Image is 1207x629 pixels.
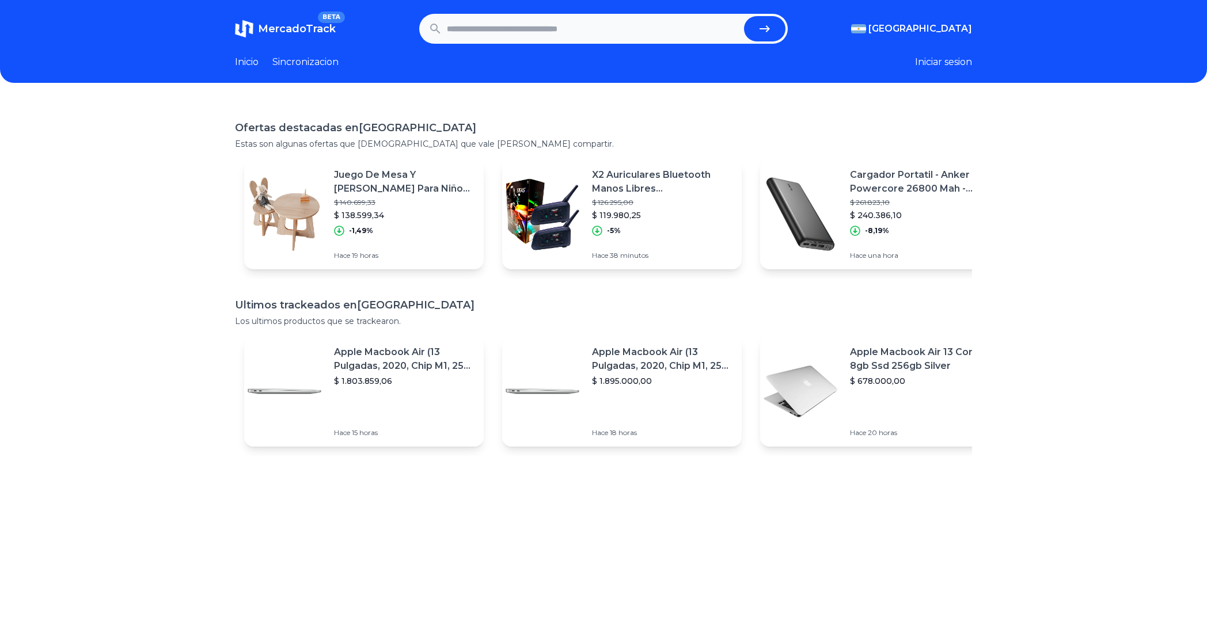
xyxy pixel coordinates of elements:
p: Cargador Portatil - Anker Powercore 26800 Mah - Poweriq [850,168,990,196]
p: Juego De Mesa Y [PERSON_NAME] Para Niños Colores - Envío Gratis [334,168,475,196]
p: Apple Macbook Air (13 Pulgadas, 2020, Chip M1, 256 Gb De Ssd, 8 Gb De Ram) - Plata [592,345,732,373]
p: $ 1.895.000,00 [592,375,732,387]
img: Featured image [760,174,841,254]
p: $ 261.823,10 [850,198,990,207]
button: [GEOGRAPHIC_DATA] [851,22,972,36]
a: Featured imageApple Macbook Air 13 Core I5 8gb Ssd 256gb Silver$ 678.000,00Hace 20 horas [760,336,1000,447]
span: [GEOGRAPHIC_DATA] [868,22,972,36]
p: Apple Macbook Air 13 Core I5 8gb Ssd 256gb Silver [850,345,990,373]
p: $ 140.699,33 [334,198,475,207]
p: Hace 15 horas [334,428,475,437]
span: MercadoTrack [258,22,336,35]
p: -1,49% [349,226,373,235]
p: Estas son algunas ofertas que [DEMOGRAPHIC_DATA] que vale [PERSON_NAME] compartir. [235,138,972,150]
img: Featured image [244,351,325,432]
p: Apple Macbook Air (13 Pulgadas, 2020, Chip M1, 256 Gb De Ssd, 8 Gb De Ram) - Plata [334,345,475,373]
p: Hace 20 horas [850,428,990,437]
a: Featured imageApple Macbook Air (13 Pulgadas, 2020, Chip M1, 256 Gb De Ssd, 8 Gb De Ram) - Plata$... [502,336,742,447]
p: Hace una hora [850,251,990,260]
p: Los ultimos productos que se trackearon. [235,315,972,327]
p: X2 Auriculares Bluetooth Manos Libres Intercomunicador V6pro [592,168,732,196]
p: $ 240.386,10 [850,209,990,221]
a: Featured imageJuego De Mesa Y [PERSON_NAME] Para Niños Colores - Envío Gratis$ 140.699,33$ 138.59... [244,159,484,269]
a: Sincronizacion [272,55,339,69]
button: Iniciar sesion [915,55,972,69]
a: Featured imageApple Macbook Air (13 Pulgadas, 2020, Chip M1, 256 Gb De Ssd, 8 Gb De Ram) - Plata$... [244,336,484,447]
a: Featured imageX2 Auriculares Bluetooth Manos Libres Intercomunicador V6pro$ 126.295,00$ 119.980,2... [502,159,742,269]
p: $ 1.803.859,06 [334,375,475,387]
img: Argentina [851,24,866,33]
p: Hace 38 minutos [592,251,732,260]
p: -5% [607,226,621,235]
p: $ 119.980,25 [592,209,732,221]
h1: Ultimos trackeados en [GEOGRAPHIC_DATA] [235,297,972,313]
p: Hace 19 horas [334,251,475,260]
p: $ 126.295,00 [592,198,732,207]
a: Inicio [235,55,259,69]
h1: Ofertas destacadas en [GEOGRAPHIC_DATA] [235,120,972,136]
p: $ 138.599,34 [334,209,475,221]
p: Hace 18 horas [592,428,732,437]
img: Featured image [760,351,841,432]
a: Featured imageCargador Portatil - Anker Powercore 26800 Mah - Poweriq$ 261.823,10$ 240.386,10-8,1... [760,159,1000,269]
img: Featured image [502,351,583,432]
img: Featured image [502,174,583,254]
p: -8,19% [865,226,889,235]
p: $ 678.000,00 [850,375,990,387]
a: MercadoTrackBETA [235,20,336,38]
img: MercadoTrack [235,20,253,38]
img: Featured image [244,174,325,254]
span: BETA [318,12,345,23]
